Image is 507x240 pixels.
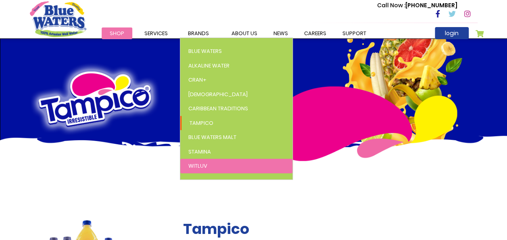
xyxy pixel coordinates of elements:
span: Blue Waters [188,47,222,55]
span: Shop [110,29,124,37]
span: Tampico [190,119,213,127]
span: Blue Waters Malt [188,133,236,141]
p: [PHONE_NUMBER] [377,1,457,10]
span: Services [144,29,168,37]
span: Alkaline Water [188,62,230,69]
a: about us [223,27,265,39]
span: Call Now : [377,1,405,9]
span: [DEMOGRAPHIC_DATA] [188,91,248,98]
span: WitLuv [188,162,207,170]
h2: Tampico [183,220,478,238]
a: login [435,27,469,39]
a: store logo [30,1,86,37]
span: Caribbean Traditions [188,105,248,112]
a: support [334,27,374,39]
a: News [265,27,296,39]
span: Brands [188,29,209,37]
span: Cran+ [188,76,207,84]
a: careers [296,27,334,39]
span: Stamina [188,148,211,156]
